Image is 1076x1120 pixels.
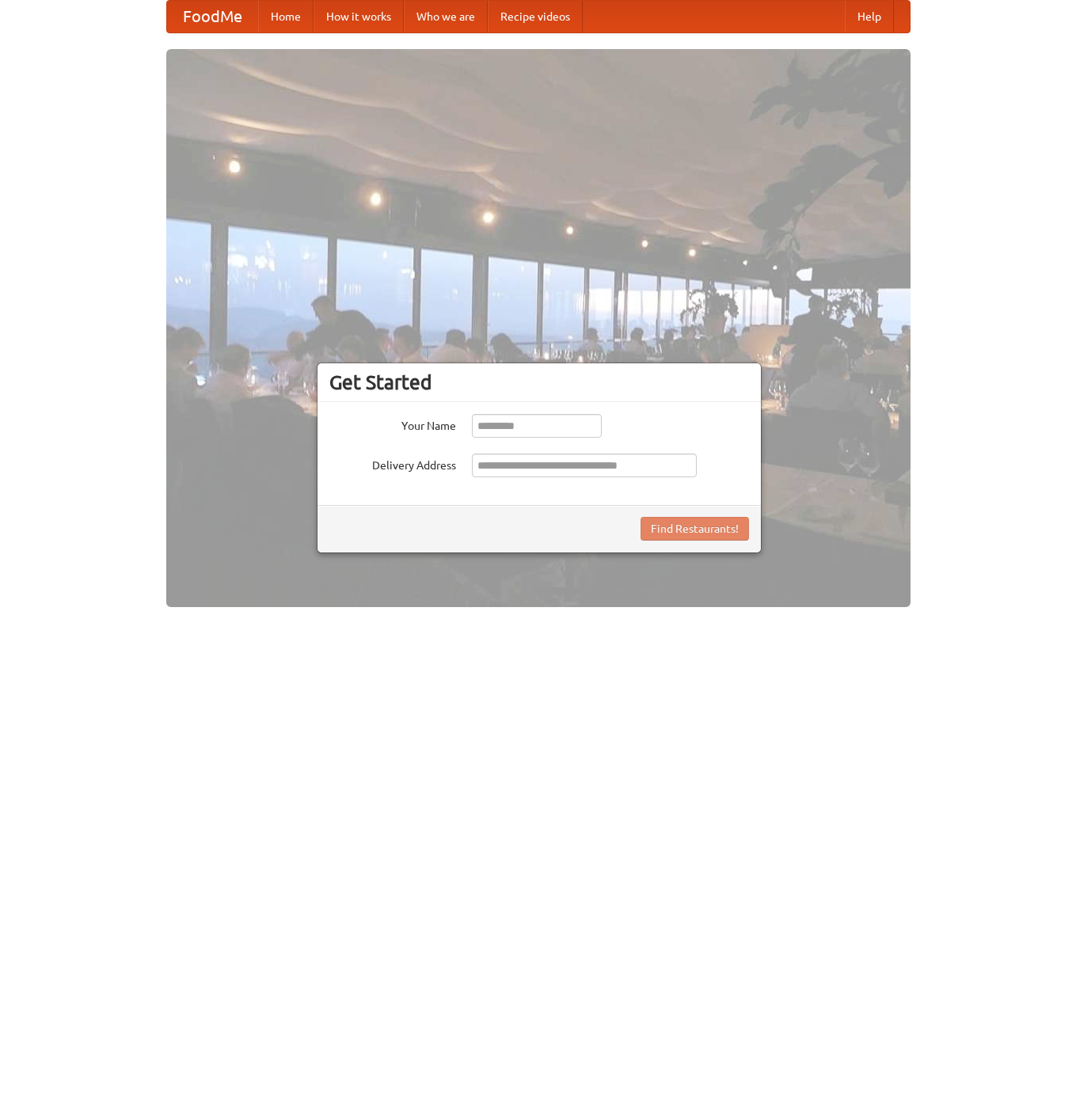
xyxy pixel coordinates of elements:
[641,517,749,541] button: Find Restaurants!
[404,1,488,32] a: Who we are
[488,1,583,32] a: Recipe videos
[329,454,456,473] label: Delivery Address
[329,414,456,434] label: Your Name
[167,1,258,32] a: FoodMe
[314,1,404,32] a: How it works
[258,1,314,32] a: Home
[845,1,894,32] a: Help
[329,370,749,394] h3: Get Started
